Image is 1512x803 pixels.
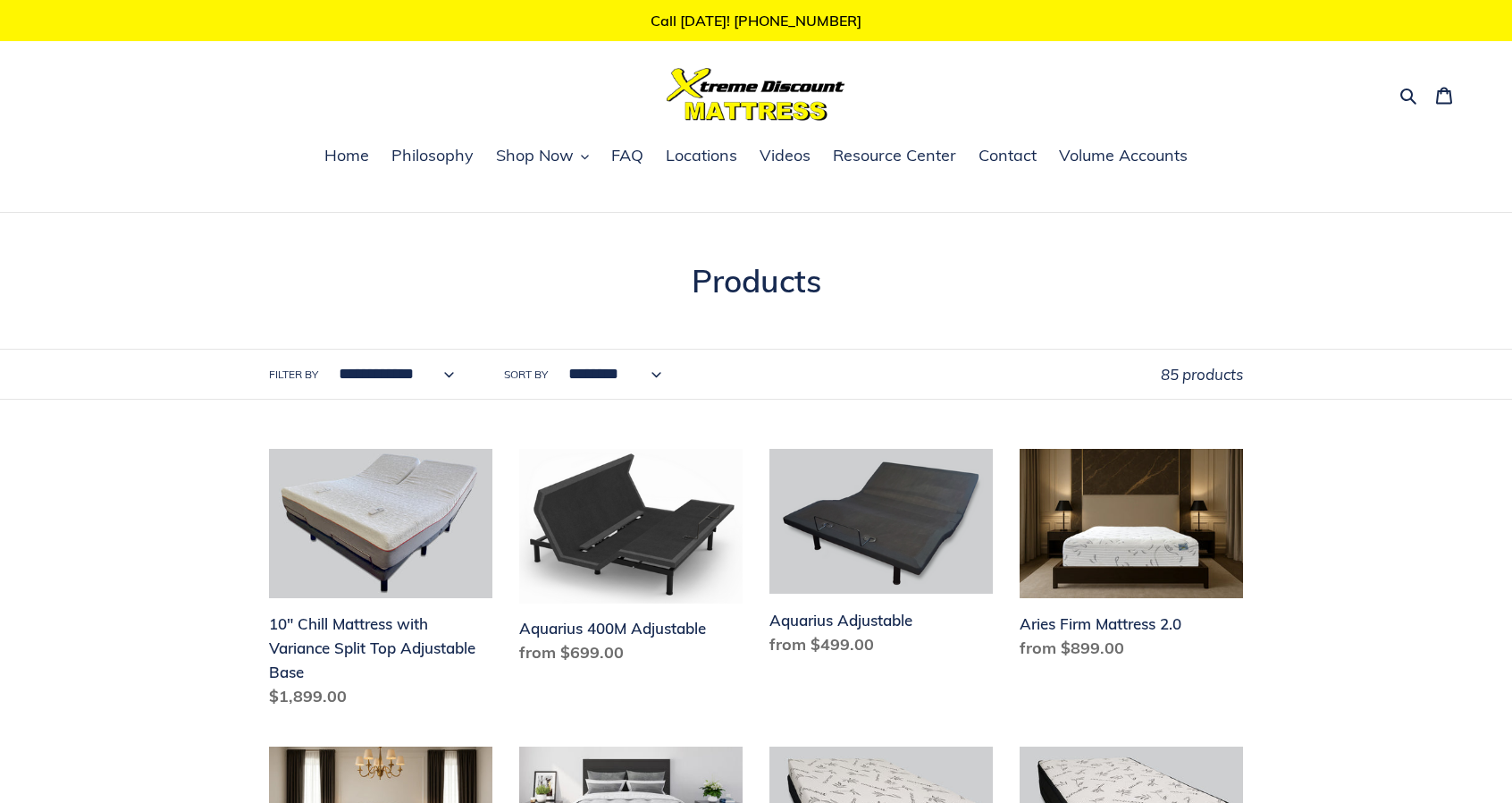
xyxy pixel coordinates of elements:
[657,143,746,170] a: Locations
[692,261,821,300] span: Products
[269,367,318,383] label: Filter by
[391,145,474,166] span: Philosophy
[1020,449,1243,667] a: Aries Firm Mattress 2.0
[751,143,819,170] a: Videos
[970,143,1046,170] a: Contact
[666,145,737,166] span: Locations
[611,145,643,166] span: FAQ
[315,143,378,170] a: Home
[833,145,956,166] span: Resource Center
[382,143,483,170] a: Philosophy
[324,145,369,166] span: Home
[602,143,652,170] a: FAQ
[1059,145,1188,166] span: Volume Accounts
[1161,365,1243,384] span: 85 products
[824,143,965,170] a: Resource Center
[519,449,743,672] a: Aquarius 400M Adjustable
[1050,143,1197,170] a: Volume Accounts
[504,367,548,383] label: Sort by
[760,145,811,166] span: Videos
[769,449,993,663] a: Aquarius Adjustable
[496,145,574,166] span: Shop Now
[979,145,1037,166] span: Contact
[667,68,845,121] img: Xtreme Discount Mattress
[487,143,598,170] button: Shop Now
[269,449,492,715] a: 10" Chill Mattress with Variance Split Top Adjustable Base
